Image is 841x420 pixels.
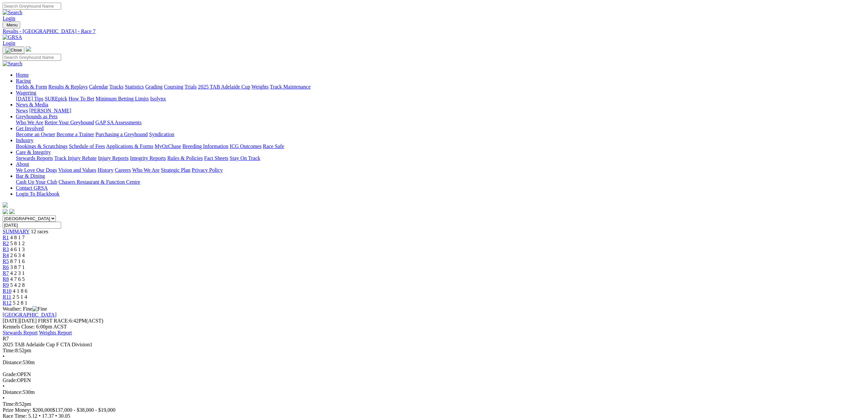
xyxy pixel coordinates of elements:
input: Search [3,3,61,10]
a: Rules & Policies [167,155,203,161]
a: MyOzChase [155,143,181,149]
span: 2 6 3 4 [10,252,25,258]
div: OPEN [3,371,838,377]
a: R3 [3,247,9,252]
span: 5.12 [28,413,37,419]
a: R6 [3,264,9,270]
a: Stay On Track [230,155,260,161]
a: Tracks [109,84,124,90]
a: Chasers Restaurant & Function Centre [58,179,140,185]
a: Applications & Forms [106,143,153,149]
a: Results & Replays [48,84,88,90]
div: 8:52pm [3,401,838,407]
span: Distance: [3,360,22,365]
a: Stewards Reports [16,155,53,161]
a: Track Maintenance [270,84,311,90]
div: Results - [GEOGRAPHIC_DATA] - Race 7 [3,28,838,34]
a: Coursing [164,84,183,90]
span: 4 7 6 5 [10,276,25,282]
div: 530m [3,389,838,395]
a: Wagering [16,90,36,95]
span: R5 [3,258,9,264]
a: Statistics [125,84,144,90]
span: Grade: [3,371,17,377]
a: Become a Trainer [57,132,94,137]
a: R12 [3,300,12,306]
a: R2 [3,241,9,246]
span: 4 2 3 1 [10,270,25,276]
a: Retire Your Greyhound [45,120,94,125]
a: Isolynx [150,96,166,101]
span: [DATE] [3,318,37,324]
span: 5 2 8 1 [13,300,27,306]
a: Vision and Values [58,167,96,173]
a: [PERSON_NAME] [29,108,71,113]
span: 30.05 [58,413,70,419]
span: 2 5 1 4 [13,294,27,300]
span: Grade: [3,377,17,383]
img: logo-grsa-white.png [26,46,31,52]
a: [GEOGRAPHIC_DATA] [3,312,57,318]
a: Contact GRSA [16,185,48,191]
a: Racing [16,78,31,84]
span: 17.37 [42,413,54,419]
img: logo-grsa-white.png [3,202,8,208]
span: • [3,395,5,401]
a: Calendar [89,84,108,90]
span: FIRST RACE: [38,318,69,324]
a: About [16,161,29,167]
a: Purchasing a Greyhound [96,132,148,137]
div: Greyhounds as Pets [16,120,838,126]
a: Integrity Reports [130,155,166,161]
span: Time: [3,348,15,353]
a: We Love Our Dogs [16,167,57,173]
div: 8:52pm [3,348,838,354]
a: R1 [3,235,9,240]
a: Who We Are [16,120,43,125]
a: Fields & Form [16,84,47,90]
span: 3 8 7 1 [10,264,25,270]
a: Strategic Plan [161,167,190,173]
a: Injury Reports [98,155,129,161]
a: R9 [3,282,9,288]
img: Close [5,48,22,53]
span: Menu [7,22,18,27]
img: Fine [32,306,47,312]
a: Syndication [149,132,174,137]
a: Become an Owner [16,132,55,137]
a: News & Media [16,102,48,107]
a: Trials [184,84,197,90]
a: R7 [3,270,9,276]
a: R10 [3,288,12,294]
button: Toggle navigation [3,47,24,54]
input: Select date [3,222,61,229]
input: Search [3,54,61,61]
span: $137,000 - $38,000 - $19,000 [53,407,116,413]
a: GAP SA Assessments [96,120,142,125]
span: Time: [3,401,15,407]
div: Get Involved [16,132,838,137]
span: 5 8 1 2 [10,241,25,246]
a: Fact Sheets [204,155,228,161]
span: [DATE] [3,318,20,324]
img: facebook.svg [3,209,8,214]
span: 12 races [31,229,48,234]
span: • [39,413,41,419]
span: R8 [3,276,9,282]
span: 8 7 1 6 [10,258,25,264]
a: 2025 TAB Adelaide Cup [198,84,250,90]
span: R4 [3,252,9,258]
img: Search [3,61,22,67]
a: Weights Report [39,330,72,335]
span: • [3,383,5,389]
div: Industry [16,143,838,149]
a: Who We Are [132,167,160,173]
a: Bookings & Scratchings [16,143,67,149]
img: Search [3,10,22,16]
button: Toggle navigation [3,21,20,28]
